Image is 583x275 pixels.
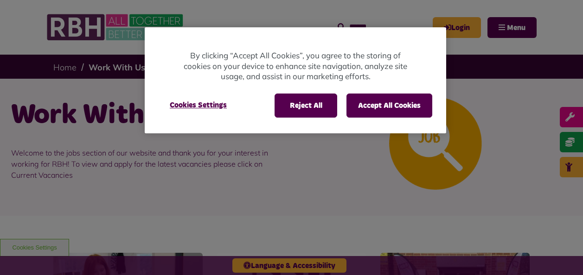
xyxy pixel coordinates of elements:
[346,94,432,118] button: Accept All Cookies
[145,27,446,133] div: Cookie banner
[159,94,238,117] button: Cookies Settings
[145,27,446,133] div: Privacy
[275,94,337,118] button: Reject All
[182,50,409,82] p: By clicking “Accept All Cookies”, you agree to the storing of cookies on your device to enhance s...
